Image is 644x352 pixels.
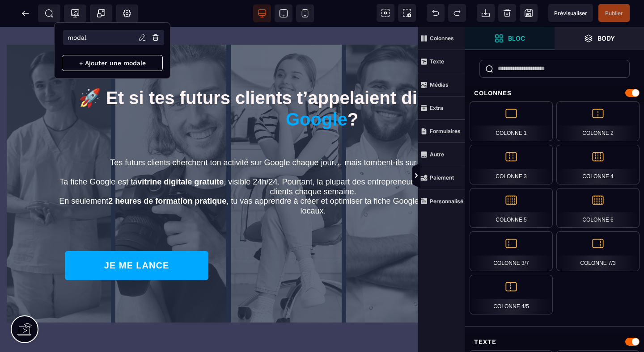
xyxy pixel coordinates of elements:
strong: Médias [430,81,449,88]
span: Personnalisé [418,189,465,213]
b: 2 heures de formation pratique [108,170,226,179]
strong: Texte [430,58,444,65]
span: Enregistrer [520,4,538,22]
span: Voir mobile [296,4,314,22]
span: Importer [477,4,495,22]
span: Créer une alerte modale [90,4,112,22]
div: Texte [465,334,644,350]
p: 🚀 Et si tes futurs clients t’appelaient directement ? [58,60,586,103]
p: Tes futurs clients cherchent ton activité sur Google chaque jour… mais tombent-ils sur toi ou sur... [58,131,586,189]
strong: Colonnes [430,35,454,42]
span: Formulaires [418,120,465,143]
span: Voir les composants [377,4,394,22]
span: Médias [418,73,465,96]
div: Colonne 2 [556,101,640,141]
strong: Autre [430,151,444,158]
strong: Paiement [430,174,454,181]
span: Rétablir [448,4,466,22]
span: Enregistrer le contenu [598,4,630,22]
strong: Bloc [508,35,525,42]
span: Voir bureau [253,4,271,22]
div: Colonne 7/3 [556,231,640,271]
span: Ouvrir les blocs [465,27,555,50]
span: Prévisualiser [554,10,587,17]
p: modal [68,34,86,41]
span: Voir tablette [275,4,292,22]
strong: Personnalisé [430,198,463,205]
span: Retour [17,4,34,22]
div: Colonnes [465,85,644,101]
span: Nettoyage [498,4,516,22]
div: Colonne 4 [556,145,640,184]
div: Colonne 6 [556,188,640,228]
span: Tracking [71,9,80,18]
b: vitrine digitale gratuite [137,151,224,159]
span: Texte [418,50,465,73]
span: Métadata SEO [38,4,60,22]
span: Aperçu [548,4,593,22]
strong: Formulaires [430,128,461,134]
span: Afficher les vues [465,163,474,189]
span: Code de suivi [64,4,86,22]
strong: Extra [430,105,443,111]
span: Réglages Body [123,9,131,18]
span: Favicon [116,4,138,22]
p: + Ajouter une modale [62,55,163,71]
div: Colonne 5 [470,188,553,228]
span: Paiement [418,166,465,189]
span: Défaire [427,4,445,22]
div: Colonne 1 [470,101,553,141]
button: JE ME LANCE [65,224,208,253]
span: Popup [97,9,106,18]
div: Colonne 3/7 [470,231,553,271]
strong: Body [597,35,615,42]
span: Extra [418,96,465,120]
span: Capture d'écran [398,4,416,22]
span: Autre [418,143,465,166]
span: SEO [45,9,54,18]
div: Colonne 3 [470,145,553,184]
span: Colonnes [418,27,465,50]
span: Ouvrir les calques [555,27,644,50]
div: Colonne 4/5 [470,275,553,314]
span: Publier [605,10,623,17]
